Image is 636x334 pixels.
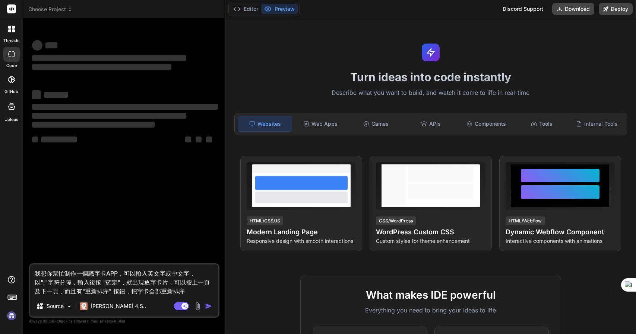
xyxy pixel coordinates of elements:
button: Deploy [599,3,633,15]
p: Custom styles for theme enhancement [376,237,485,245]
div: HTML/CSS/JS [247,216,283,225]
button: Editor [230,4,261,14]
h4: WordPress Custom CSS [376,227,485,237]
span: ‌ [32,40,42,51]
div: Discord Support [498,3,548,15]
h4: Dynamic Webflow Component [506,227,615,237]
span: ‌ [41,137,77,142]
textarea: 我想你幫忙制作一個識字卡APP，可以輸入英文字或中文字，以";"字符分隔，輸入後按 "確定"，就出現逐字卡片，可以按上一頁及下一頁，而且有"重新排序" 按鈕，把字卡全部重新排序 [30,264,218,296]
div: Components [459,116,513,132]
img: icon [205,302,212,310]
div: Websites [238,116,292,132]
div: CSS/WordPress [376,216,416,225]
div: HTML/Webflow [506,216,545,225]
span: privacy [100,319,113,323]
img: attachment [193,302,202,311]
span: ‌ [185,137,191,142]
p: Everything you need to bring your ideas to life [313,306,549,315]
span: ‌ [32,55,186,61]
span: ‌ [206,137,212,142]
img: Claude 4 Sonnet [80,302,88,310]
span: Choose Project [28,6,73,13]
span: ‌ [32,113,186,119]
p: Source [47,302,64,310]
span: ‌ [32,137,38,142]
h1: Turn ideas into code instantly [230,70,632,84]
span: ‌ [196,137,202,142]
img: signin [5,309,18,322]
button: Download [552,3,594,15]
p: [PERSON_NAME] 4 S.. [91,302,146,310]
h4: Modern Landing Page [247,227,356,237]
div: Internal Tools [570,116,624,132]
h2: What makes IDE powerful [313,287,549,303]
button: Preview [261,4,298,14]
div: Tools [515,116,568,132]
p: Describe what you want to build, and watch it come to life in real-time [230,88,632,98]
span: ‌ [32,64,171,70]
img: Pick Models [66,303,72,309]
label: threads [3,38,19,44]
span: ‌ [45,42,57,48]
p: Always double-check its answers. Your in Bind [29,318,219,325]
span: ‌ [32,104,218,110]
div: Web Apps [294,116,347,132]
label: code [6,62,17,69]
p: Interactive components with animations [506,237,615,245]
label: Upload [4,116,19,123]
label: GitHub [4,89,18,95]
div: APIs [404,116,458,132]
span: ‌ [44,92,68,98]
p: Responsive design with smooth interactions [247,237,356,245]
div: Games [349,116,402,132]
span: ‌ [32,90,41,99]
span: ‌ [32,122,155,128]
